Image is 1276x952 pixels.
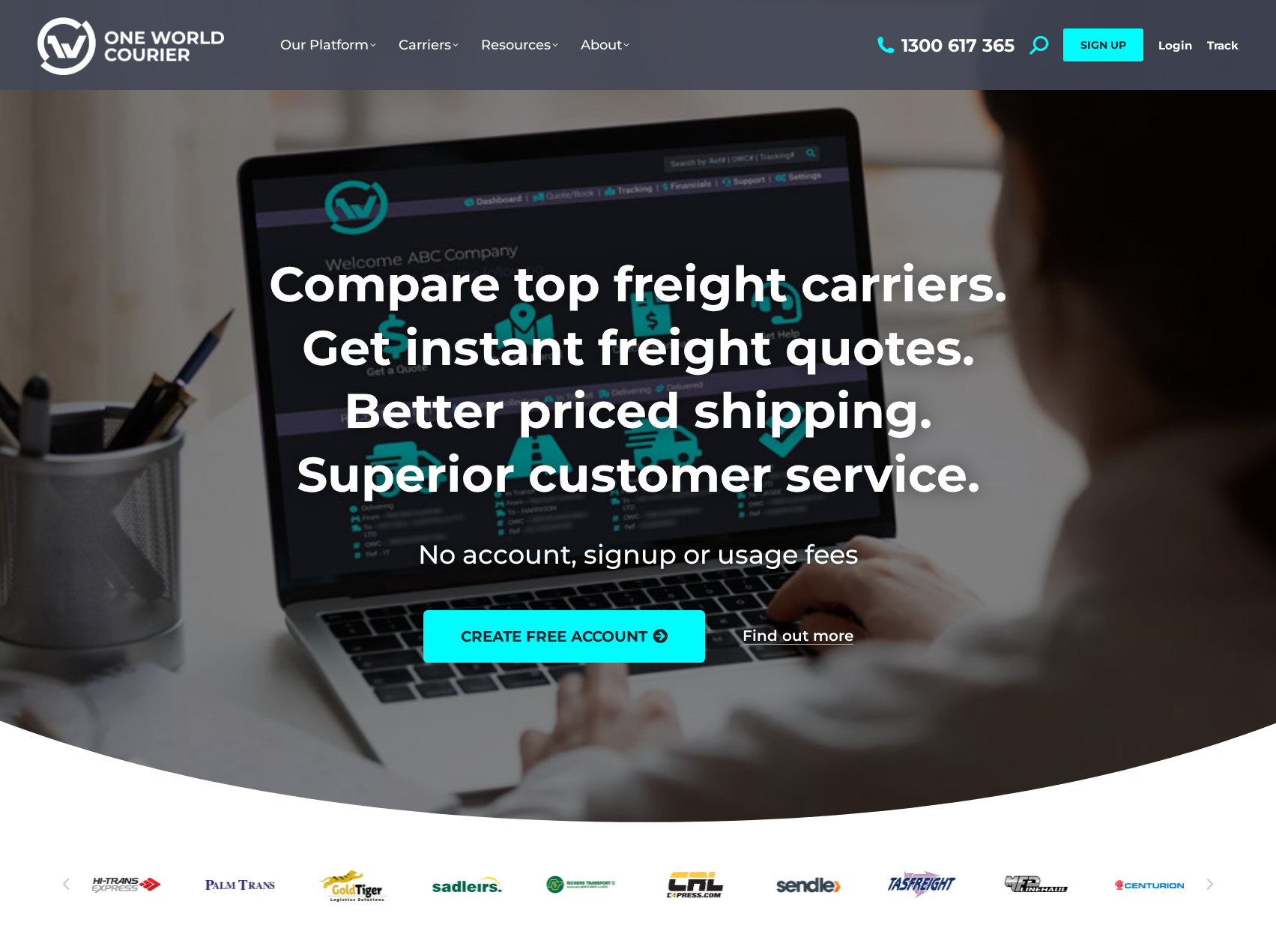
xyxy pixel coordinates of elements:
a: Hi-Trans_logo [92,858,161,911]
a: create free account [423,610,705,663]
span: SIGN UP [1080,38,1126,52]
a: Login [1158,38,1192,52]
a: Track [1207,38,1239,52]
div: Domain: [DOMAIN_NAME] [39,39,165,51]
img: logo_orange.svg [24,24,36,36]
a: Sendle logo [774,858,843,911]
a: MFD Linehaul transport logo [1001,858,1070,911]
a: Sadleirs_logo_green [433,858,502,911]
img: tab_domain_overview_orange.svg [40,87,52,99]
div: 16 / 25 [546,858,615,911]
div: 12 / 25 [92,858,161,911]
a: Find out more [743,628,853,645]
a: Our Platform [269,22,387,68]
img: website_grey.svg [24,39,36,51]
a: About [569,22,641,68]
a: CRL Express Logo [660,858,729,911]
a: Richers-Transport-logo2 [546,858,615,911]
div: 14 / 25 [319,858,388,911]
div: 18 / 25 [774,858,843,911]
h1: Compare top freight carriers. Get instant freight quotes. Better priced shipping. Superior custom... [170,253,1106,506]
div: Domain Overview [57,88,134,98]
div: Keywords by Traffic [166,88,253,98]
span: Carriers [399,37,459,53]
a: SIGN UP [1063,28,1143,61]
div: 17 / 25 [660,858,729,911]
a: Palm-Trans-logo_x2-1 [205,858,274,911]
span: About [581,37,629,53]
img: tab_keywords_by_traffic_grey.svg [149,87,161,99]
a: Tas Freight logo a one world courier partner in freight solutions [888,858,957,911]
img: One World Courier [37,15,224,76]
div: Slides [92,858,1184,911]
div: 19 / 25 [888,858,957,911]
div: 20 / 25 [1001,858,1070,911]
a: Resources [470,22,569,68]
div: 21 / 25 [1115,858,1184,911]
a: gb [319,858,388,911]
a: 1300 617 365 [874,36,1015,55]
h2: No account, signup or usage fees [170,536,1106,573]
div: 13 / 25 [205,858,274,911]
a: Centurion-logo [1115,858,1184,911]
span: Resources [481,37,558,53]
span: Our Platform [280,37,376,53]
div: 15 / 25 [433,858,502,911]
a: Carriers [387,22,470,68]
div: v 4.0.25 [42,24,73,36]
